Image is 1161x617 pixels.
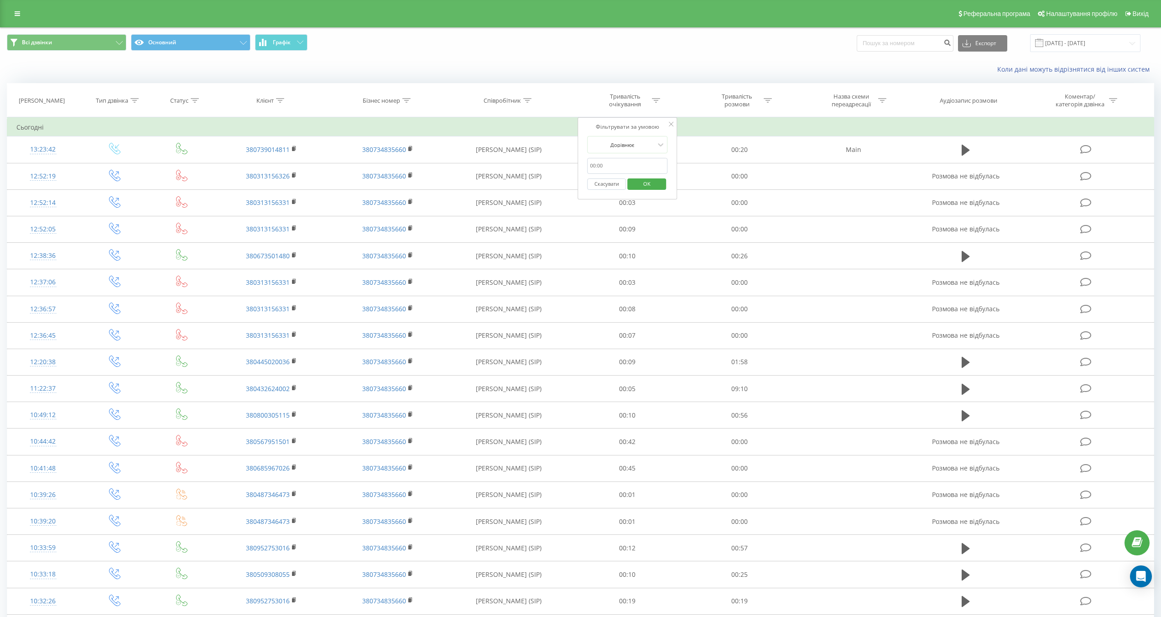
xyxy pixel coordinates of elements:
[362,517,406,526] a: 380734835660
[572,561,683,588] td: 00:10
[246,198,290,207] a: 380313156331
[827,93,876,108] div: Назва схеми переадресації
[932,517,1000,526] span: Розмова не відбулась
[932,331,1000,340] span: Розмова не відбулась
[572,402,683,429] td: 00:10
[362,384,406,393] a: 380734835660
[572,163,683,189] td: 00:05
[362,145,406,154] a: 380734835660
[446,269,572,296] td: [PERSON_NAME] (SIP)
[484,97,521,105] div: Співробітник
[16,380,70,397] div: 11:22:37
[446,535,572,561] td: [PERSON_NAME] (SIP)
[446,508,572,535] td: [PERSON_NAME] (SIP)
[446,189,572,216] td: [PERSON_NAME] (SIP)
[246,570,290,579] a: 380509308055
[362,304,406,313] a: 380734835660
[588,178,626,190] button: Скасувати
[363,97,400,105] div: Бізнес номер
[572,349,683,375] td: 00:09
[932,437,1000,446] span: Розмова не відбулась
[572,269,683,296] td: 00:03
[16,539,70,557] div: 10:33:59
[1133,10,1149,17] span: Вихід
[683,322,795,349] td: 00:00
[256,97,274,105] div: Клієнт
[362,357,406,366] a: 380734835660
[683,189,795,216] td: 00:00
[96,97,128,105] div: Тип дзвінка
[246,225,290,233] a: 380313156331
[273,39,291,46] span: Графік
[362,464,406,472] a: 380734835660
[683,136,795,163] td: 00:20
[446,296,572,322] td: [PERSON_NAME] (SIP)
[932,278,1000,287] span: Розмова не відбулась
[446,322,572,349] td: [PERSON_NAME] (SIP)
[362,172,406,180] a: 380734835660
[446,216,572,242] td: [PERSON_NAME] (SIP)
[16,486,70,504] div: 10:39:26
[588,122,668,131] div: Фільтрувати за умовою
[683,243,795,269] td: 00:26
[362,596,406,605] a: 380734835660
[446,243,572,269] td: [PERSON_NAME] (SIP)
[246,357,290,366] a: 380445020036
[362,570,406,579] a: 380734835660
[932,304,1000,313] span: Розмова не відбулась
[1046,10,1117,17] span: Налаштування профілю
[572,322,683,349] td: 00:07
[1130,565,1152,587] div: Open Intercom Messenger
[16,406,70,424] div: 10:49:12
[572,508,683,535] td: 00:01
[627,178,666,190] button: OK
[683,376,795,402] td: 09:10
[572,216,683,242] td: 00:09
[795,136,911,163] td: Main
[634,177,660,191] span: OK
[446,349,572,375] td: [PERSON_NAME] (SIP)
[16,220,70,238] div: 12:52:05
[246,384,290,393] a: 380432624002
[16,433,70,450] div: 10:44:42
[932,198,1000,207] span: Розмова не відбулась
[362,251,406,260] a: 380734835660
[246,411,290,419] a: 380800305115
[683,455,795,481] td: 00:00
[16,273,70,291] div: 12:37:06
[963,10,1031,17] span: Реферальна програма
[131,34,250,51] button: Основний
[572,535,683,561] td: 00:12
[16,167,70,185] div: 12:52:19
[246,490,290,499] a: 380487346473
[683,163,795,189] td: 00:00
[572,243,683,269] td: 00:10
[446,588,572,614] td: [PERSON_NAME] (SIP)
[16,353,70,371] div: 12:20:38
[713,93,761,108] div: Тривалість розмови
[572,481,683,508] td: 00:01
[446,481,572,508] td: [PERSON_NAME] (SIP)
[601,93,650,108] div: Тривалість очікування
[7,34,126,51] button: Всі дзвінки
[683,349,795,375] td: 01:58
[362,198,406,207] a: 380734835660
[446,402,572,429] td: [PERSON_NAME] (SIP)
[362,437,406,446] a: 380734835660
[246,172,290,180] a: 380313156326
[246,304,290,313] a: 380313156331
[932,490,1000,499] span: Розмова не відбулась
[22,39,52,46] span: Всі дзвінки
[246,544,290,552] a: 380952753016
[246,517,290,526] a: 380487346473
[255,34,307,51] button: Графік
[572,376,683,402] td: 00:05
[997,65,1154,73] a: Коли дані можуть відрізнятися вiд інших систем
[932,172,1000,180] span: Розмова не відбулась
[572,136,683,163] td: 00:07
[683,429,795,455] td: 00:00
[683,561,795,588] td: 00:25
[16,327,70,345] div: 12:36:45
[246,278,290,287] a: 380313156331
[246,145,290,154] a: 380739014811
